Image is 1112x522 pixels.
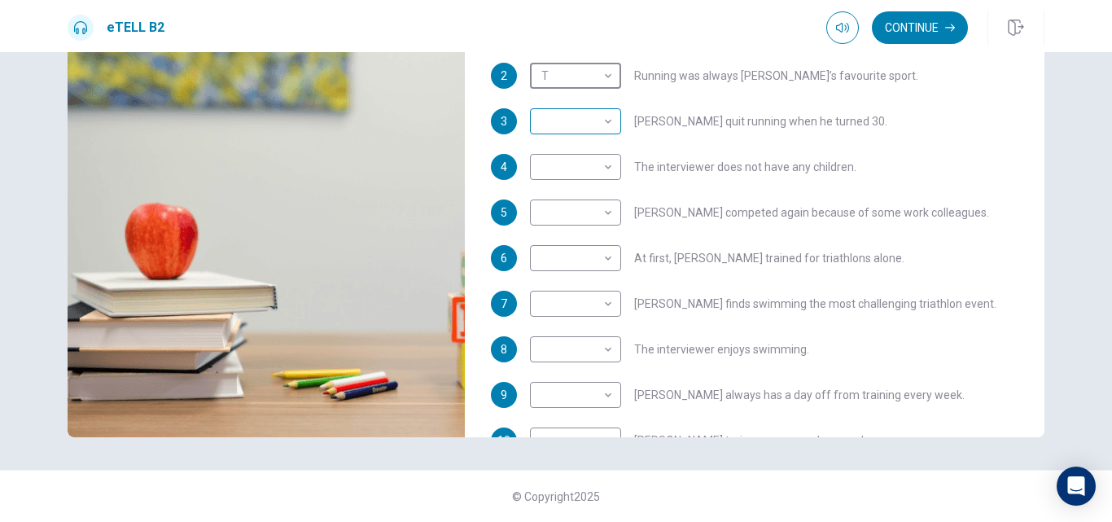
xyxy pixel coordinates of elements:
button: Continue [872,11,968,44]
span: Running was always [PERSON_NAME]’s favourite sport. [634,70,918,81]
span: 7 [501,298,507,309]
span: 9 [501,389,507,401]
img: e-TELL Listening - Part 1 [68,41,465,437]
span: 10 [497,435,510,446]
span: 5 [501,207,507,218]
div: T [530,53,615,99]
span: The interviewer enjoys swimming. [634,344,809,355]
span: 6 [501,252,507,264]
span: [PERSON_NAME] competed again because of some work colleagues. [634,207,989,218]
span: [PERSON_NAME] quit running when he turned 30. [634,116,887,127]
span: [PERSON_NAME] finds swimming the most challenging triathlon event. [634,298,996,309]
span: 4 [501,161,507,173]
span: 2 [501,70,507,81]
div: Open Intercom Messenger [1057,467,1096,506]
span: The interviewer does not have any children. [634,161,856,173]
span: 3 [501,116,507,127]
span: [PERSON_NAME] always has a day off from training every week. [634,389,965,401]
span: 8 [501,344,507,355]
span: [PERSON_NAME] trains young people nowadays. [634,435,884,446]
h1: eTELL B2 [107,18,164,37]
span: At first, [PERSON_NAME] trained for triathlons alone. [634,252,904,264]
span: © Copyright 2025 [512,490,600,503]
